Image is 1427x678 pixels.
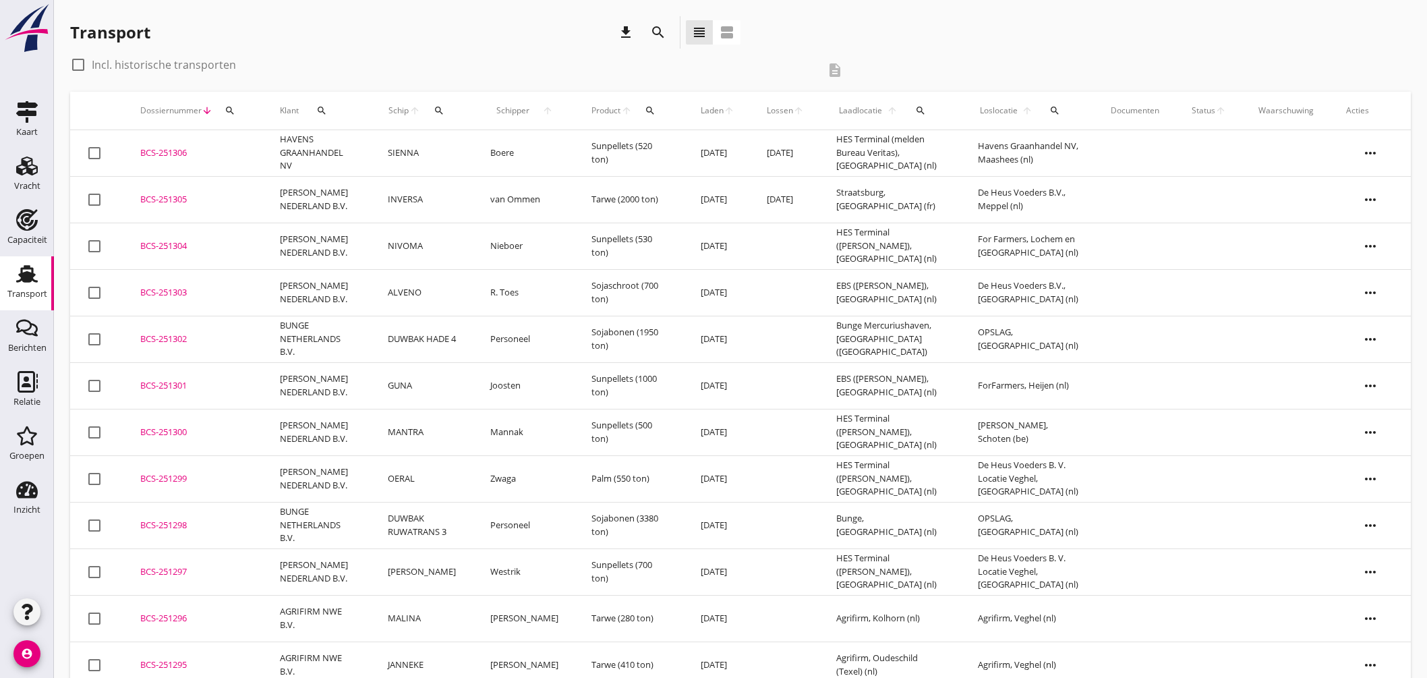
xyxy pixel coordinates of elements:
div: Capaciteit [7,235,47,244]
div: BCS-251305 [140,193,247,206]
td: [DATE] [685,502,751,548]
i: more_horiz [1351,460,1389,498]
div: Documenten [1111,105,1159,117]
i: arrow_upward [885,105,900,116]
i: search [316,105,327,116]
td: Sojaschroot (700 ton) [575,269,685,316]
i: arrow_upward [536,105,559,116]
td: Agrifirm, Veghel (nl) [962,595,1095,642]
td: De Heus Voeders B. V. Locatie Veghel, [GEOGRAPHIC_DATA] (nl) [962,548,1095,595]
span: Laden [701,105,724,117]
td: [PERSON_NAME] NEDERLAND B.V. [264,269,372,316]
i: arrow_upward [409,105,421,116]
td: HES Terminal ([PERSON_NAME]), [GEOGRAPHIC_DATA] (nl) [820,455,962,502]
td: [PERSON_NAME] NEDERLAND B.V. [264,223,372,269]
td: R. Toes [474,269,575,316]
td: Sojabonen (1950 ton) [575,316,685,362]
i: arrow_downward [202,105,212,116]
td: HES Terminal ([PERSON_NAME]), [GEOGRAPHIC_DATA] (nl) [820,548,962,595]
td: MALINA [372,595,474,642]
td: Palm (550 ton) [575,455,685,502]
td: [DATE] [685,316,751,362]
td: Straatsburg, [GEOGRAPHIC_DATA] (fr) [820,176,962,223]
i: arrow_upward [1020,105,1035,116]
div: BCS-251298 [140,519,247,532]
img: logo-small.a267ee39.svg [3,3,51,53]
td: [PERSON_NAME] [372,548,474,595]
i: search [650,24,666,40]
td: [PERSON_NAME] NEDERLAND B.V. [264,409,372,455]
i: arrow_upward [793,105,804,116]
td: OPSLAG, [GEOGRAPHIC_DATA] (nl) [962,502,1095,548]
td: GUNA [372,362,474,409]
td: SIENNA [372,130,474,177]
td: [PERSON_NAME] [474,595,575,642]
span: Loslocatie [978,105,1020,117]
td: HAVENS GRAANHANDEL NV [264,130,372,177]
i: more_horiz [1351,600,1389,638]
i: search [434,105,444,116]
td: Sunpellets (520 ton) [575,130,685,177]
i: arrow_upward [621,105,633,116]
td: HES Terminal ([PERSON_NAME]), [GEOGRAPHIC_DATA] (nl) [820,409,962,455]
td: [DATE] [685,548,751,595]
td: [DATE] [685,455,751,502]
td: EBS ([PERSON_NAME]), [GEOGRAPHIC_DATA] (nl) [820,269,962,316]
td: Agrifirm, Kolhorn (nl) [820,595,962,642]
td: [PERSON_NAME] NEDERLAND B.V. [264,362,372,409]
div: Acties [1346,105,1395,117]
td: De Heus Voeders B. V. Locatie Veghel, [GEOGRAPHIC_DATA] (nl) [962,455,1095,502]
span: Status [1192,105,1215,117]
div: Berichten [8,343,47,352]
td: [DATE] [751,130,820,177]
div: BCS-251302 [140,333,247,346]
td: Bunge Mercuriushaven, [GEOGRAPHIC_DATA] ([GEOGRAPHIC_DATA]) [820,316,962,362]
td: [DATE] [685,176,751,223]
td: For Farmers, Lochem en [GEOGRAPHIC_DATA] (nl) [962,223,1095,269]
td: [DATE] [685,362,751,409]
td: [DATE] [685,223,751,269]
td: Sojabonen (3380 ton) [575,502,685,548]
i: more_horiz [1351,227,1389,265]
td: De Heus Voeders B.V., [GEOGRAPHIC_DATA] (nl) [962,269,1095,316]
td: [DATE] [685,269,751,316]
td: [DATE] [685,595,751,642]
td: BUNGE NETHERLANDS B.V. [264,502,372,548]
td: Personeel [474,502,575,548]
td: ForFarmers, Heijen (nl) [962,362,1095,409]
i: more_horiz [1351,134,1389,172]
td: INVERSA [372,176,474,223]
i: more_horiz [1351,274,1389,312]
i: download [618,24,634,40]
td: Havens Graanhandel NV, Maashees (nl) [962,130,1095,177]
i: search [915,105,926,116]
span: Laadlocatie [836,105,884,117]
td: [DATE] [685,130,751,177]
td: Sunpellets (700 ton) [575,548,685,595]
i: more_horiz [1351,367,1389,405]
span: Schip [388,105,409,117]
i: more_horiz [1351,181,1389,219]
td: ALVENO [372,269,474,316]
i: search [645,105,656,116]
td: Tarwe (280 ton) [575,595,685,642]
div: BCS-251299 [140,472,247,486]
div: Klant [280,94,355,127]
span: Lossen [767,105,793,117]
i: more_horiz [1351,553,1389,591]
td: [DATE] [751,176,820,223]
td: Joosten [474,362,575,409]
td: Sunpellets (530 ton) [575,223,685,269]
div: Groepen [9,451,45,460]
td: [PERSON_NAME], Schoten (be) [962,409,1095,455]
td: EBS ([PERSON_NAME]), [GEOGRAPHIC_DATA] (nl) [820,362,962,409]
td: NIVOMA [372,223,474,269]
i: view_agenda [719,24,735,40]
td: MANTRA [372,409,474,455]
td: van Ommen [474,176,575,223]
td: [PERSON_NAME] NEDERLAND B.V. [264,176,372,223]
td: BUNGE NETHERLANDS B.V. [264,316,372,362]
td: [DATE] [685,409,751,455]
div: Relatie [13,397,40,406]
div: BCS-251304 [140,239,247,253]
